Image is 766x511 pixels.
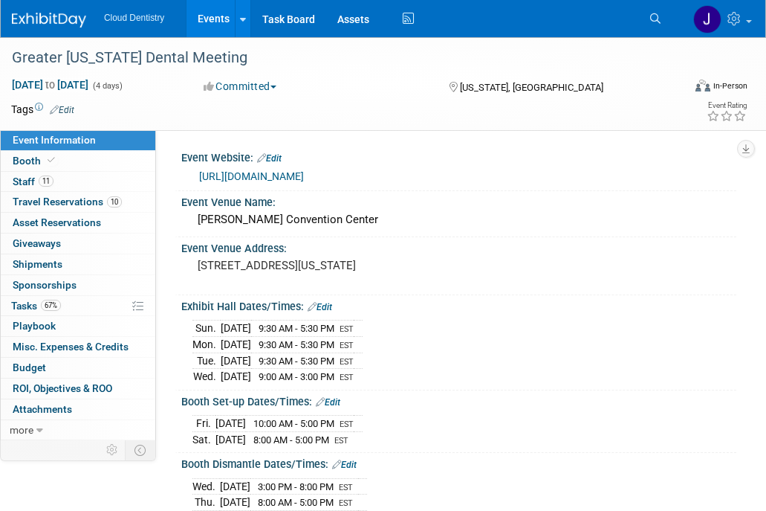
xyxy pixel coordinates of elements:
span: 8:00 AM - 5:00 PM [253,434,329,446]
span: Tasks [11,300,61,312]
span: Travel Reservations [13,196,122,208]
div: Exhibit Hall Dates/Times: [181,295,736,315]
span: EST [340,373,354,382]
a: Attachments [1,399,155,420]
td: Wed. [192,369,221,385]
td: Wed. [192,478,220,495]
a: Playbook [1,316,155,336]
span: EST [340,420,354,429]
div: Event Format [634,77,747,100]
a: Shipments [1,254,155,274]
a: Edit [316,397,340,408]
td: Toggle Event Tabs [126,440,156,460]
a: Tasks67% [1,296,155,316]
img: Format-Inperson.png [695,80,710,91]
div: Booth Set-up Dates/Times: [181,391,736,410]
span: more [10,424,33,436]
td: [DATE] [221,321,251,337]
img: ExhibitDay [12,13,86,28]
span: ROI, Objectives & ROO [13,382,112,394]
td: Sun. [192,321,221,337]
span: Attachments [13,403,72,415]
div: In-Person [713,80,747,91]
span: 67% [41,300,61,311]
span: Cloud Dentistry [104,13,164,23]
td: [DATE] [221,337,251,353]
div: Event Venue Name: [181,191,736,210]
td: [DATE] [220,495,250,511]
pre: [STREET_ADDRESS][US_STATE] [198,259,396,272]
a: Edit [50,105,74,115]
a: ROI, Objectives & ROO [1,379,155,399]
td: Sat. [192,431,215,447]
span: Sponsorships [13,279,77,291]
span: 10:00 AM - 5:00 PM [253,418,334,429]
a: Edit [257,153,282,164]
div: Event Website: [181,147,736,166]
img: Jessica Estrada [693,5,721,33]
a: Travel Reservations10 [1,192,155,212]
td: Fri. [192,416,215,432]
span: Staff [13,176,53,187]
div: Greater [US_STATE] Dental Meeting [7,45,674,71]
span: 10 [107,196,122,208]
span: 11 [39,176,53,187]
td: [DATE] [215,416,246,432]
span: EST [340,341,354,350]
span: 9:00 AM - 3:00 PM [259,371,334,382]
div: Booth Dismantle Dates/Times: [181,453,736,472]
span: EST [340,324,354,334]
a: Event Information [1,130,155,150]
div: [PERSON_NAME] Convention Center [192,208,725,231]
span: Giveaways [13,237,61,249]
td: Mon. [192,337,221,353]
a: Booth [1,151,155,171]
td: [DATE] [221,353,251,369]
div: Event Venue Address: [181,237,736,256]
span: EST [334,436,348,446]
span: [US_STATE], [GEOGRAPHIC_DATA] [460,82,603,93]
button: Committed [198,79,282,94]
span: Misc. Expenses & Credits [13,341,129,353]
span: Asset Reservations [13,216,101,228]
span: Budget [13,361,46,373]
span: Shipments [13,258,62,270]
a: more [1,420,155,440]
a: Asset Reservations [1,213,155,233]
a: Staff11 [1,172,155,192]
a: Sponsorships [1,275,155,295]
a: [URL][DOMAIN_NAME] [199,170,304,182]
span: (4 days) [91,81,123,91]
i: Booth reservation complete [48,156,55,164]
span: Playbook [13,320,56,332]
td: [DATE] [221,369,251,385]
span: EST [340,357,354,367]
span: to [43,79,57,91]
a: Giveaways [1,234,155,254]
span: EST [339,498,353,508]
span: 9:30 AM - 5:30 PM [259,356,334,367]
a: Misc. Expenses & Credits [1,337,155,357]
td: Personalize Event Tab Strip [100,440,126,460]
a: Edit [332,460,357,470]
a: Edit [308,302,332,312]
td: [DATE] [220,478,250,495]
td: [DATE] [215,431,246,447]
span: 8:00 AM - 5:00 PM [258,497,334,508]
span: 3:00 PM - 8:00 PM [258,481,334,492]
span: 9:30 AM - 5:30 PM [259,339,334,350]
span: EST [339,483,353,492]
div: Event Rating [707,102,747,109]
span: Event Information [13,134,96,146]
span: Booth [13,155,58,167]
span: [DATE] [DATE] [11,78,89,91]
td: Tue. [192,353,221,369]
td: Tags [11,102,74,117]
td: Thu. [192,495,220,511]
a: Budget [1,358,155,378]
span: 9:30 AM - 5:30 PM [259,323,334,334]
